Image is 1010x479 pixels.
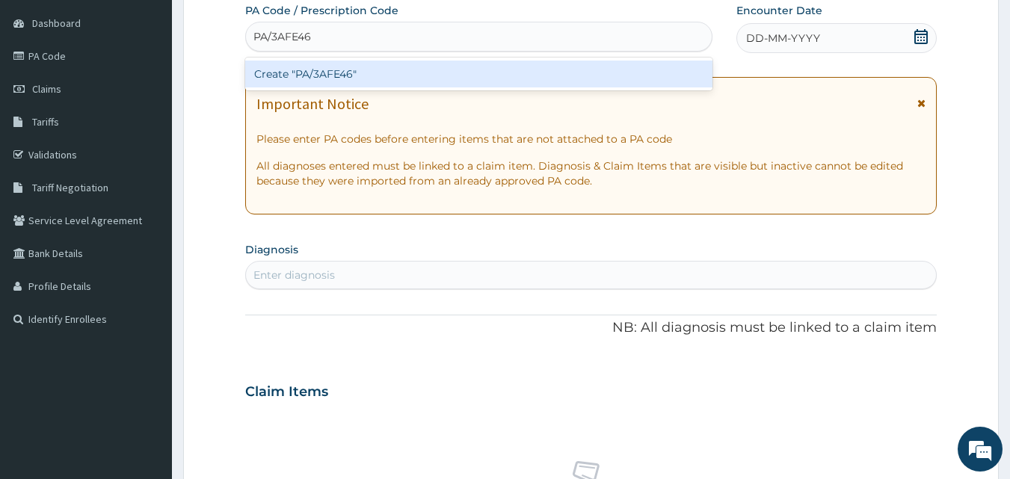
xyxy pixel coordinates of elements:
span: DD-MM-YYYY [746,31,820,46]
label: Encounter Date [736,3,822,18]
p: Please enter PA codes before entering items that are not attached to a PA code [256,132,926,146]
h3: Claim Items [245,384,328,401]
div: Minimize live chat window [245,7,281,43]
div: Enter diagnosis [253,268,335,282]
p: All diagnoses entered must be linked to a claim item. Diagnosis & Claim Items that are visible bu... [256,158,926,188]
span: We're online! [87,144,206,295]
textarea: Type your message and hit 'Enter' [7,320,285,372]
img: d_794563401_company_1708531726252_794563401 [28,75,61,112]
h1: Important Notice [256,96,369,112]
span: Tariff Negotiation [32,181,108,194]
div: Create "PA/3AFE46" [245,61,713,87]
p: NB: All diagnosis must be linked to a claim item [245,318,937,338]
span: Claims [32,82,61,96]
div: Chat with us now [78,84,251,103]
label: Diagnosis [245,242,298,257]
span: Dashboard [32,16,81,30]
span: Tariffs [32,115,59,129]
label: PA Code / Prescription Code [245,3,398,18]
